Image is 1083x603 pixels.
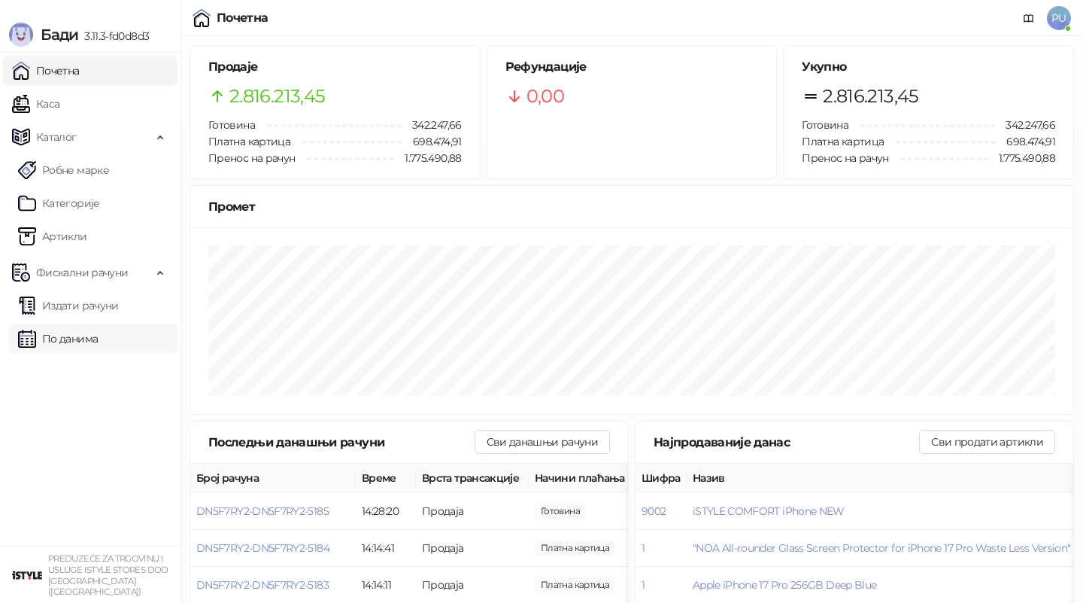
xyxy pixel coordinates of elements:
span: 1.775.490,88 [988,150,1055,166]
div: Најпродаваније данас [654,433,919,452]
button: DN5F7RY2-DN5F7RY2-5183 [196,578,329,592]
button: DN5F7RY2-DN5F7RY2-5184 [196,541,329,555]
span: 60.000,00 [535,577,615,593]
small: PREDUZEĆE ZA TRGOVINU I USLUGE ISTYLE STORES DOO [GEOGRAPHIC_DATA] ([GEOGRAPHIC_DATA]) [48,553,168,597]
span: 0,00 [526,82,564,111]
img: 64x64-companyLogo-77b92cf4-9946-4f36-9751-bf7bb5fd2c7d.png [12,560,42,590]
div: Промет [208,197,1055,216]
div: Последњи данашњи рачуни [208,433,475,452]
a: По данима [18,324,98,354]
span: 698.474,91 [402,133,462,150]
span: 342.247,66 [995,117,1055,133]
button: 1 [642,578,645,592]
th: Број рачуна [190,464,356,493]
button: Сви данашњи рачуни [475,430,610,454]
span: 698.474,91 [996,133,1055,150]
a: Издати рачуни [18,291,119,321]
h5: Продаје [208,58,462,76]
span: Готовина [802,118,848,132]
span: 20.010,91 [535,540,615,556]
span: Фискални рачуни [36,257,128,288]
span: 1.775.490,88 [394,150,461,166]
button: DN5F7RY2-DN5F7RY2-5185 [196,504,329,518]
h5: Укупно [802,58,1055,76]
img: Logo [9,23,33,47]
span: Готовина [208,118,255,132]
span: 3.500,00 [535,503,586,519]
td: Продаја [416,493,529,530]
span: PU [1047,6,1071,30]
span: Каталог [36,122,77,152]
a: Почетна [12,56,80,86]
span: 3.11.3-fd0d8d3 [78,29,149,43]
a: Документација [1017,6,1041,30]
span: 342.247,66 [402,117,462,133]
a: Робне марке [18,155,109,185]
button: 9002 [642,504,666,518]
button: 1 [642,541,645,555]
th: Начини плаћања [529,464,679,493]
h5: Рефундације [505,58,759,76]
button: iSTYLE COMFORT iPhone NEW [693,504,845,518]
button: Сви продати артикли [919,430,1055,454]
button: "NOA All-rounder Glass Screen Protector for iPhone 17 Pro Waste Less Version" [693,541,1071,555]
th: Шифра [636,464,687,493]
span: 2.816.213,45 [823,82,918,111]
a: Категорије [18,188,100,218]
div: Почетна [217,12,268,24]
th: Врста трансакције [416,464,529,493]
span: Пренос на рачун [802,151,888,165]
td: 14:14:41 [356,530,416,567]
button: Apple iPhone 17 Pro 256GB Deep Blue [693,578,877,592]
span: Пренос на рачун [208,151,295,165]
span: 2.816.213,45 [229,82,325,111]
span: Платна картица [802,135,884,148]
td: 14:28:20 [356,493,416,530]
span: Платна картица [208,135,290,148]
span: Бади [41,26,78,44]
a: ArtikliАртикли [18,221,87,251]
th: Време [356,464,416,493]
a: Каса [12,89,59,119]
td: Продаја [416,530,529,567]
